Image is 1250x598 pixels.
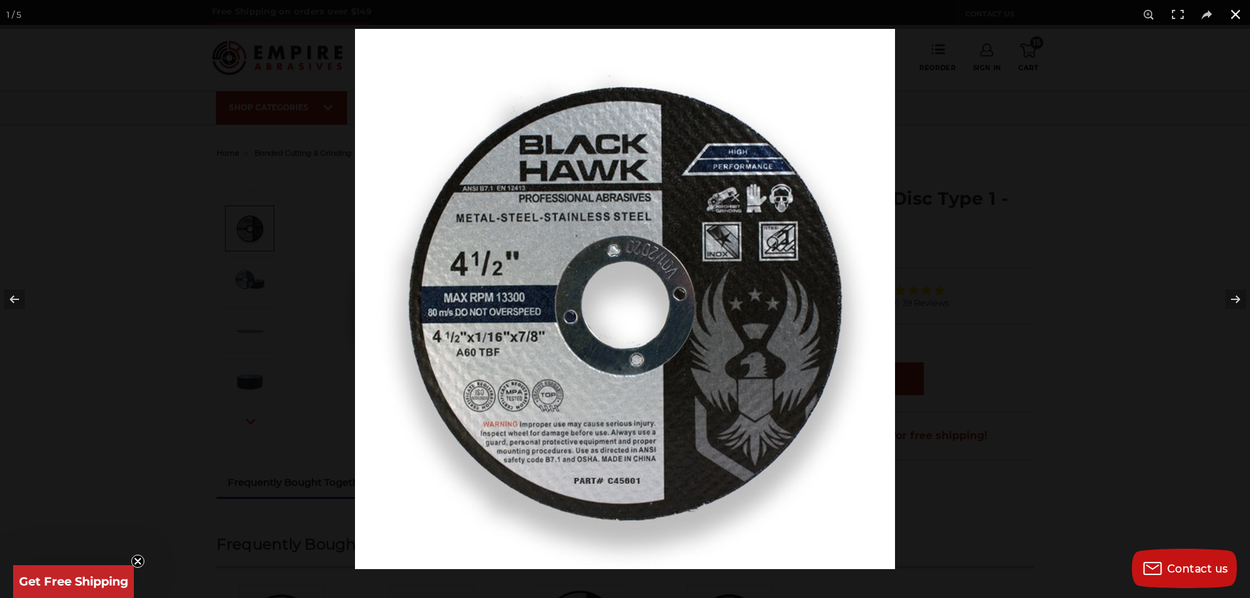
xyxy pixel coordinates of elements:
button: Contact us [1132,549,1237,588]
img: 4.5_ThiCK_Cut_Off_Wheel_2__43025.1680561081.jpg [355,29,895,569]
span: Contact us [1167,563,1228,575]
button: Next (arrow right) [1204,267,1250,332]
span: Get Free Shipping [19,574,129,589]
div: Get Free ShippingClose teaser [13,565,134,598]
button: Close teaser [131,555,144,568]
